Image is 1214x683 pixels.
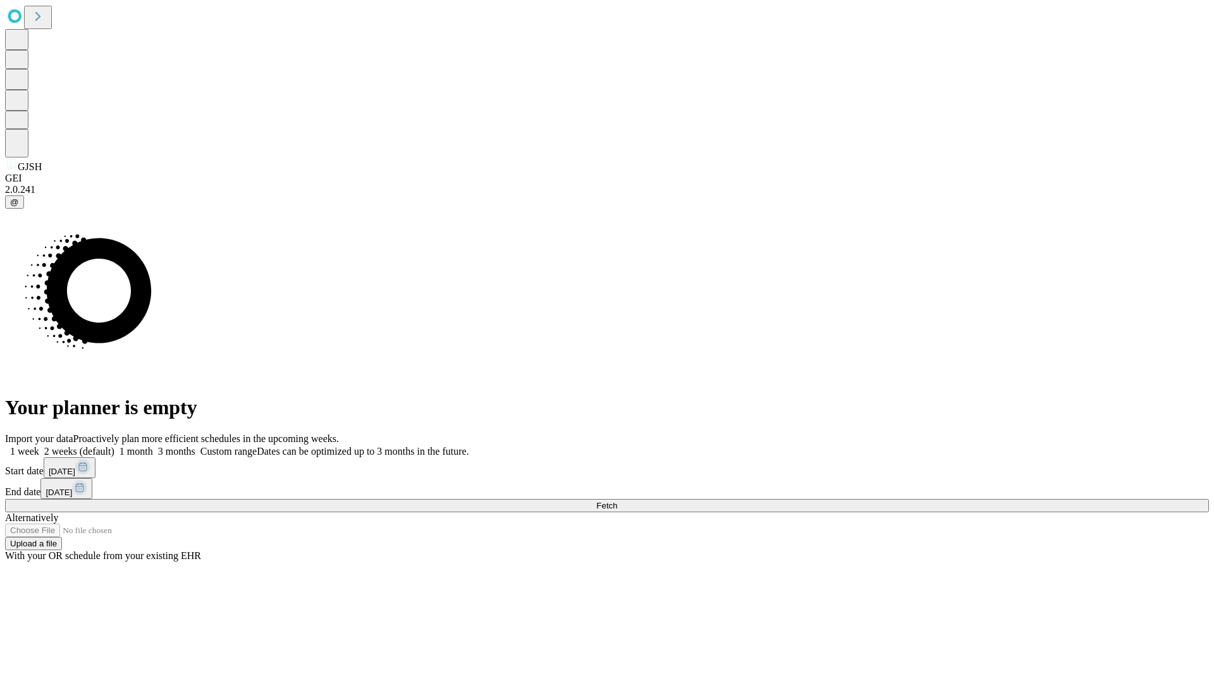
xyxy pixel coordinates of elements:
span: @ [10,197,19,207]
span: Fetch [596,501,617,510]
span: Import your data [5,433,73,444]
span: [DATE] [46,488,72,497]
span: [DATE] [49,467,75,476]
div: GEI [5,173,1209,184]
span: 1 month [120,446,153,457]
span: 3 months [158,446,195,457]
button: [DATE] [44,457,95,478]
div: End date [5,478,1209,499]
button: Upload a file [5,537,62,550]
span: Alternatively [5,512,58,523]
span: 1 week [10,446,39,457]
span: Dates can be optimized up to 3 months in the future. [257,446,469,457]
span: Custom range [200,446,257,457]
span: 2 weeks (default) [44,446,114,457]
span: Proactively plan more efficient schedules in the upcoming weeks. [73,433,339,444]
h1: Your planner is empty [5,396,1209,419]
div: Start date [5,457,1209,478]
button: [DATE] [40,478,92,499]
span: GJSH [18,161,42,172]
button: @ [5,195,24,209]
div: 2.0.241 [5,184,1209,195]
span: With your OR schedule from your existing EHR [5,550,201,561]
button: Fetch [5,499,1209,512]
